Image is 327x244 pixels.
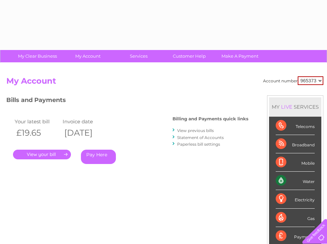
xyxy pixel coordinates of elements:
[177,142,220,147] a: Paperless bill settings
[276,209,315,227] div: Gas
[61,50,116,62] a: My Account
[177,128,214,133] a: View previous bills
[6,76,323,89] h2: My Account
[111,50,166,62] a: Services
[263,76,323,85] div: Account number
[6,95,248,107] h3: Bills and Payments
[13,150,71,159] a: .
[269,97,321,116] div: MY SERVICES
[276,153,315,172] div: Mobile
[13,126,61,140] th: £19.65
[212,50,267,62] a: Make A Payment
[276,135,315,153] div: Broadband
[162,50,217,62] a: Customer Help
[280,104,294,110] div: LIVE
[276,172,315,190] div: Water
[177,135,224,140] a: Statement of Accounts
[276,117,315,135] div: Telecoms
[61,117,109,126] td: Invoice date
[13,117,61,126] td: Your latest bill
[172,116,248,121] h4: Billing and Payments quick links
[276,190,315,208] div: Electricity
[81,150,116,164] a: Pay Here
[61,126,109,140] th: [DATE]
[10,50,65,62] a: My Clear Business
